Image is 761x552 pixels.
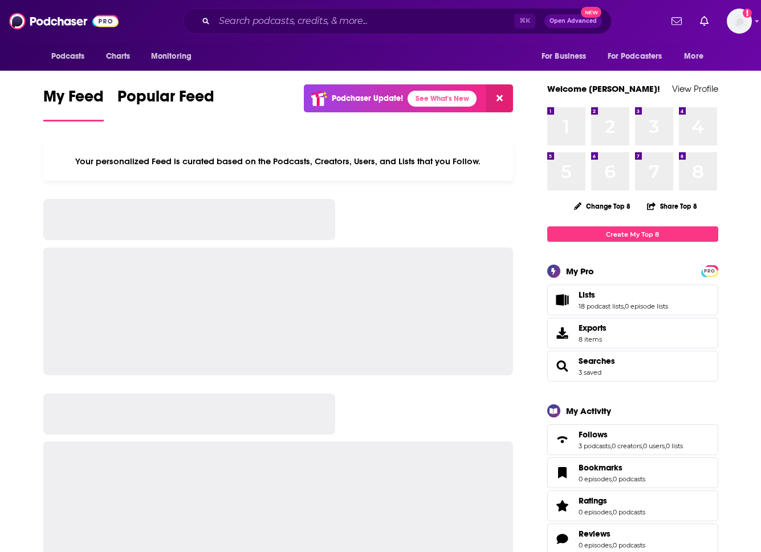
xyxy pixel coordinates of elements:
[514,14,535,29] span: ⌘ K
[579,429,683,440] a: Follows
[579,356,615,366] a: Searches
[579,496,645,506] a: Ratings
[579,290,668,300] a: Lists
[547,318,718,348] a: Exports
[613,475,645,483] a: 0 podcasts
[534,46,601,67] button: open menu
[99,46,137,67] a: Charts
[43,46,100,67] button: open menu
[547,457,718,488] span: Bookmarks
[566,266,594,277] div: My Pro
[117,87,214,113] span: Popular Feed
[625,302,668,310] a: 0 episode lists
[408,91,477,107] a: See What's New
[551,531,574,547] a: Reviews
[567,199,638,213] button: Change Top 8
[667,11,686,31] a: Show notifications dropdown
[43,87,104,113] span: My Feed
[727,9,752,34] img: User Profile
[608,48,662,64] span: For Podcasters
[579,529,645,539] a: Reviews
[183,8,612,34] div: Search podcasts, credits, & more...
[579,368,601,376] a: 3 saved
[579,323,607,333] span: Exports
[117,87,214,121] a: Popular Feed
[106,48,131,64] span: Charts
[676,46,718,67] button: open menu
[579,462,622,473] span: Bookmarks
[9,10,119,32] img: Podchaser - Follow, Share and Rate Podcasts
[666,442,683,450] a: 0 lists
[542,48,587,64] span: For Business
[613,541,645,549] a: 0 podcasts
[579,335,607,343] span: 8 items
[703,267,717,275] span: PRO
[743,9,752,18] svg: Add a profile image
[544,14,602,28] button: Open AdvancedNew
[547,424,718,455] span: Follows
[727,9,752,34] span: Logged in as megcassidy
[727,9,752,34] button: Show profile menu
[566,405,611,416] div: My Activity
[672,83,718,94] a: View Profile
[665,442,666,450] span: ,
[611,442,612,450] span: ,
[612,442,642,450] a: 0 creators
[547,285,718,315] span: Lists
[579,429,608,440] span: Follows
[684,48,703,64] span: More
[600,46,679,67] button: open menu
[547,351,718,381] span: Searches
[646,195,698,217] button: Share Top 8
[551,498,574,514] a: Ratings
[214,12,514,30] input: Search podcasts, credits, & more...
[43,142,514,181] div: Your personalized Feed is curated based on the Podcasts, Creators, Users, and Lists that you Follow.
[551,432,574,448] a: Follows
[581,7,601,18] span: New
[547,226,718,242] a: Create My Top 8
[51,48,85,64] span: Podcasts
[579,462,645,473] a: Bookmarks
[695,11,713,31] a: Show notifications dropdown
[612,475,613,483] span: ,
[547,83,660,94] a: Welcome [PERSON_NAME]!
[43,87,104,121] a: My Feed
[551,292,574,308] a: Lists
[642,442,643,450] span: ,
[643,442,665,450] a: 0 users
[551,325,574,341] span: Exports
[547,490,718,521] span: Ratings
[579,541,612,549] a: 0 episodes
[579,475,612,483] a: 0 episodes
[613,508,645,516] a: 0 podcasts
[551,358,574,374] a: Searches
[703,266,717,275] a: PRO
[612,508,613,516] span: ,
[579,496,607,506] span: Ratings
[579,302,624,310] a: 18 podcast lists
[579,508,612,516] a: 0 episodes
[579,442,611,450] a: 3 podcasts
[612,541,613,549] span: ,
[332,94,403,103] p: Podchaser Update!
[624,302,625,310] span: ,
[151,48,192,64] span: Monitoring
[551,465,574,481] a: Bookmarks
[550,18,597,24] span: Open Advanced
[579,529,611,539] span: Reviews
[579,290,595,300] span: Lists
[143,46,206,67] button: open menu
